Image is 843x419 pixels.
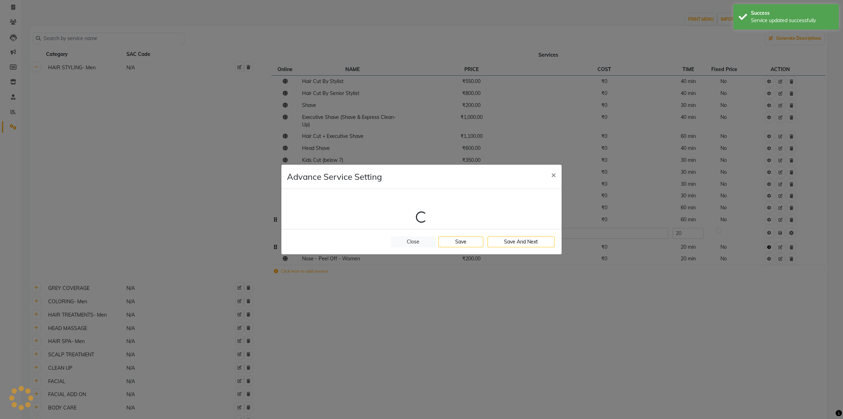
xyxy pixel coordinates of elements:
div: Service updated successfully [751,17,834,24]
button: Close [391,236,436,247]
span: × [551,169,556,180]
h4: Advance Service Setting [287,170,382,183]
button: Save And Next [488,236,555,247]
button: Close [545,165,562,184]
button: Save [438,236,483,247]
div: Success [751,9,834,17]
